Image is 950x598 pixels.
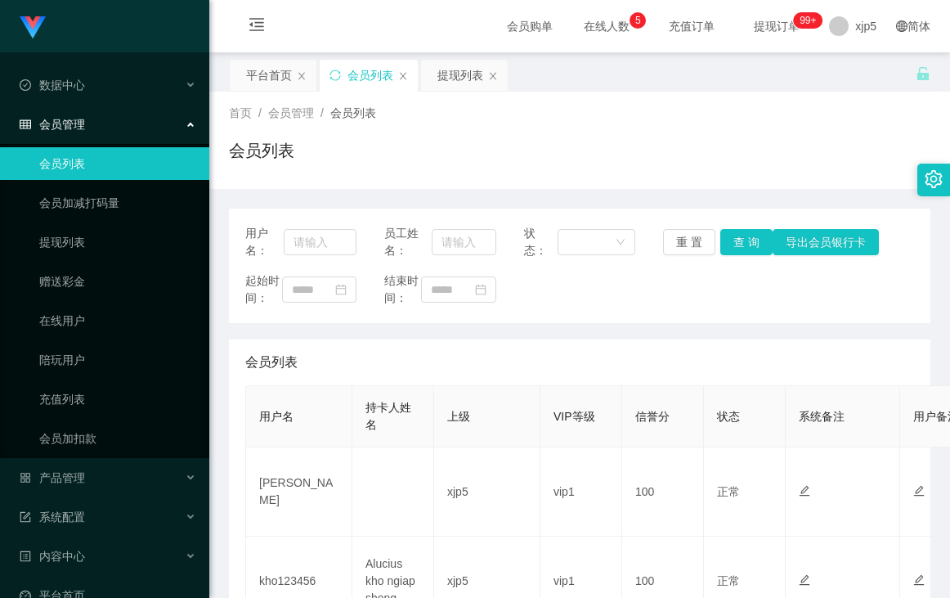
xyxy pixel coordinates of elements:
i: 图标: profile [20,551,31,562]
i: 图标: edit [913,574,925,586]
i: 图标: table [20,119,31,130]
div: 平台首页 [246,60,292,91]
button: 重 置 [663,229,715,255]
a: 在线用户 [39,304,196,337]
i: 图标: form [20,511,31,523]
i: 图标: close [297,71,307,81]
div: 会员列表 [347,60,393,91]
span: 充值订单 [661,20,723,32]
img: logo.9652507e.png [20,16,46,39]
a: 陪玩用户 [39,344,196,376]
span: 上级 [447,410,470,423]
a: 会员加扣款 [39,422,196,455]
i: 图标: unlock [916,66,930,81]
span: VIP等级 [553,410,595,423]
a: 赠送彩金 [39,265,196,298]
i: 图标: sync [329,70,341,81]
i: 图标: appstore-o [20,472,31,483]
i: 图标: menu-fold [229,1,285,53]
span: 会员管理 [20,118,85,131]
a: 充值列表 [39,383,196,416]
span: 提现订单 [746,20,808,32]
span: 状态： [524,225,558,259]
span: 在线人数 [576,20,638,32]
i: 图标: down [616,237,625,249]
span: 起始时间： [245,272,282,307]
i: 图标: edit [913,485,925,497]
span: 状态 [717,410,740,423]
i: 图标: global [896,20,907,32]
span: 会员列表 [245,353,298,372]
span: 信誉分 [635,410,670,423]
input: 请输入 [432,229,495,255]
h1: 会员列表 [229,138,294,163]
div: 提现列表 [437,60,483,91]
span: 正常 [717,574,740,587]
span: 数据中心 [20,79,85,92]
td: [PERSON_NAME] [246,447,352,537]
span: 内容中心 [20,550,85,563]
i: 图标: edit [799,574,810,586]
sup: 5 [630,12,646,29]
span: / [258,106,262,119]
i: 图标: close [488,71,498,81]
td: vip1 [540,447,622,537]
i: 图标: close [398,71,408,81]
span: 持卡人姓名 [365,401,411,431]
span: / [320,106,324,119]
i: 图标: edit [799,485,810,497]
button: 查 询 [720,229,773,255]
i: 图标: setting [925,170,943,188]
span: 产品管理 [20,471,85,484]
span: 用户名： [245,225,284,259]
span: 会员列表 [330,106,376,119]
span: 正常 [717,485,740,498]
span: 会员管理 [268,106,314,119]
td: xjp5 [434,447,540,537]
a: 会员列表 [39,147,196,180]
sup: 187 [793,12,822,29]
a: 会员加减打码量 [39,187,196,219]
input: 请输入 [284,229,357,255]
span: 用户名 [259,410,294,423]
p: 5 [635,12,641,29]
span: 系统备注 [799,410,845,423]
td: 100 [622,447,704,537]
span: 员工姓名： [384,225,432,259]
i: 图标: calendar [335,284,347,295]
i: 图标: calendar [475,284,486,295]
span: 系统配置 [20,510,85,524]
button: 导出会员银行卡 [773,229,879,255]
span: 结束时间： [384,272,421,307]
i: 图标: check-circle-o [20,79,31,91]
a: 提现列表 [39,226,196,259]
span: 首页 [229,106,252,119]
